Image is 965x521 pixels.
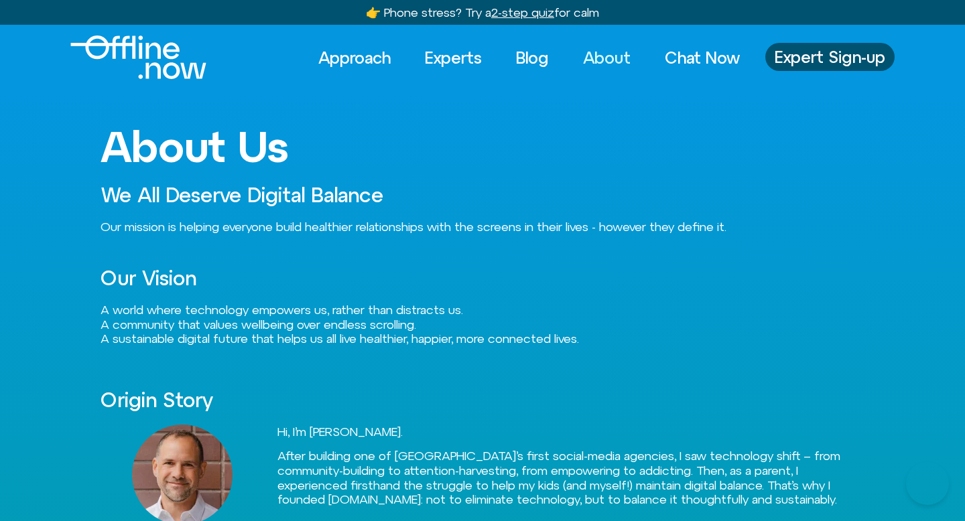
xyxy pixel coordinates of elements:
[277,425,864,439] p: Hi, I’m [PERSON_NAME].
[101,184,864,206] h2: We All Deserve Digital Balance
[101,123,864,170] h1: About Us
[70,35,184,79] div: Logo
[653,43,752,72] a: Chat Now
[366,5,599,19] a: 👉 Phone stress? Try a2-step quizfor calm
[306,43,403,72] a: Approach
[906,462,949,505] iframe: Botpress
[277,449,864,506] p: After building one of [GEOGRAPHIC_DATA]’s first social-media agencies, I saw technology shift – f...
[101,220,726,234] span: Our mission is helping everyone build healthier relationships with the screens in their lives - h...
[101,389,864,411] h2: Origin Story
[504,43,561,72] a: Blog
[101,267,864,289] h2: Our Vision
[765,43,895,71] a: Expert Sign-up
[571,43,643,72] a: About
[101,303,864,346] p: A world where technology empowers us, rather than distracts us. A community that values wellbeing...
[413,43,494,72] a: Experts
[70,35,206,79] img: offline.now
[775,48,885,66] span: Expert Sign-up
[491,5,554,19] u: 2-step quiz
[306,43,752,72] nav: Menu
